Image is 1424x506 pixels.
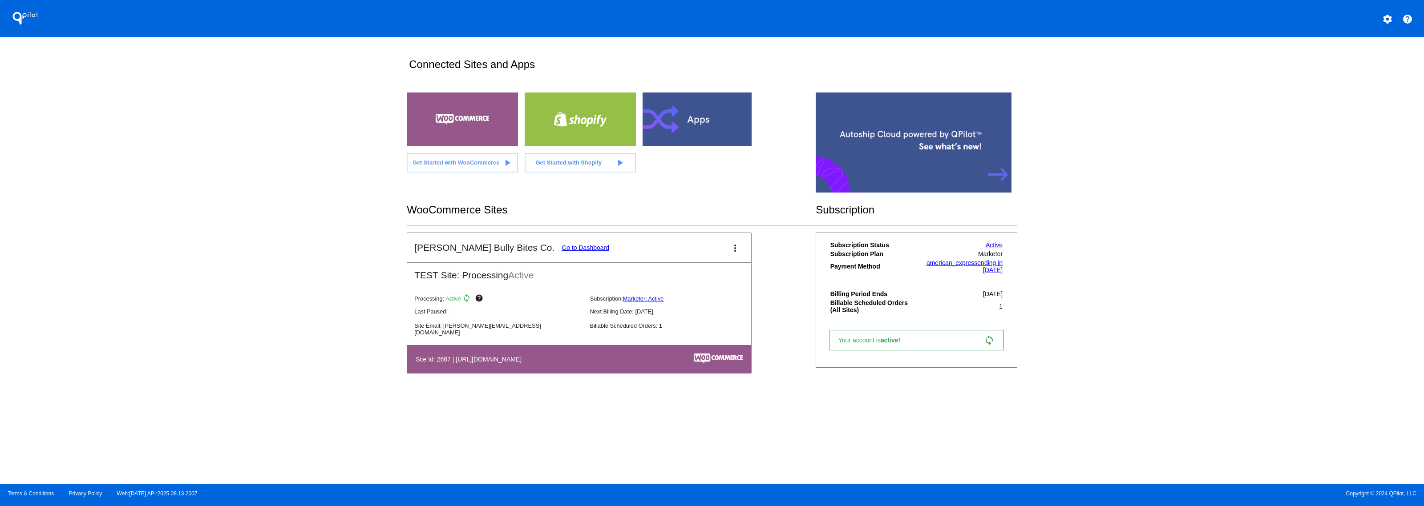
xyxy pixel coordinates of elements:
a: Marketer: Active [623,295,664,302]
span: Copyright © 2024 QPilot, LLC [720,490,1416,497]
th: Payment Method [830,259,914,274]
mat-icon: more_vert [730,243,740,253]
mat-icon: play_arrow [502,157,513,168]
a: american_expressending in [DATE] [926,259,1003,273]
span: Get Started with Shopify [536,159,602,166]
a: Your account isactive! sync [829,330,1004,350]
h2: Connected Sites and Apps [409,58,1012,78]
a: Privacy Policy [69,490,102,497]
th: Billing Period Ends [830,290,914,298]
a: Get Started with Shopify [525,153,636,173]
p: Billable Scheduled Orders: 1 [590,322,758,329]
h2: Subscription [816,204,1017,216]
mat-icon: sync [462,294,473,305]
p: Site Email: [PERSON_NAME][EMAIL_ADDRESS][DOMAIN_NAME] [414,322,583,336]
a: Web:[DATE] API:2025.08.13.2007 [117,490,198,497]
p: Processing: [414,294,583,305]
h2: WooCommerce Sites [407,204,816,216]
mat-icon: help [475,294,485,305]
span: Active [445,295,461,302]
span: american_express [926,259,977,266]
p: Last Paused: - [414,308,583,315]
a: Active [986,241,1003,249]
th: Subscription Plan [830,250,914,258]
mat-icon: play_arrow [615,157,625,168]
span: [DATE] [983,290,1003,297]
h1: QPilot [8,9,43,27]
p: Next Billing Date: [DATE] [590,308,758,315]
span: active! [881,337,905,344]
span: Get Started with WooCommerce [413,159,499,166]
h2: TEST Site: Processing [407,263,751,281]
span: 1 [999,303,1003,310]
mat-icon: settings [1382,14,1393,24]
mat-icon: sync [984,335,995,345]
span: Active [508,270,534,280]
h4: Site Id: 2667 | [URL][DOMAIN_NAME] [416,356,526,363]
th: Subscription Status [830,241,914,249]
span: Marketer [978,250,1003,257]
a: Go to Dashboard [562,244,609,251]
a: Terms & Conditions [8,490,54,497]
img: c53aa0e5-ae75-48aa-9bee-956650975ee5 [694,353,743,363]
p: Subscription: [590,295,758,302]
a: Get Started with WooCommerce [407,153,518,173]
h2: [PERSON_NAME] Bully Bites Co. [414,242,554,253]
span: Your account is [838,337,910,344]
mat-icon: help [1402,14,1413,24]
th: Billable Scheduled Orders (All Sites) [830,299,914,314]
